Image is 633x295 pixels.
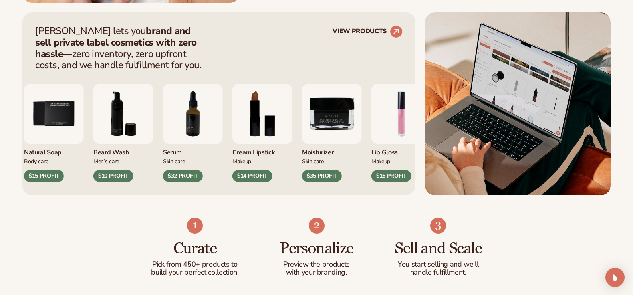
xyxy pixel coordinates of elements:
img: Foaming beard wash. [93,84,153,144]
div: 6 / 9 [93,84,153,182]
div: Makeup [371,157,431,165]
div: $15 PROFIT [24,170,64,182]
p: handle fulfillment. [393,269,483,277]
div: $16 PROFIT [371,170,411,182]
p: You start selling and we'll [393,261,483,269]
img: Shopify Image 4 [187,218,203,234]
img: Luxury cream lipstick. [232,84,292,144]
div: 9 / 9 [302,84,362,182]
div: Moisturizer [302,144,362,157]
img: Shopify Image 2 [425,12,611,195]
div: $35 PROFIT [302,170,342,182]
p: Preview the products [272,261,361,269]
div: Beard Wash [93,144,153,157]
div: Skin Care [302,157,362,165]
a: VIEW PRODUCTS [333,25,403,38]
img: Collagen and retinol serum. [163,84,223,144]
img: Shopify Image 6 [430,218,446,234]
p: Pick from 450+ products to build your perfect collection. [150,261,240,277]
div: 1 / 9 [371,84,431,182]
div: Cream Lipstick [232,144,292,157]
p: [PERSON_NAME] lets you —zero inventory, zero upfront costs, and we handle fulfillment for you. [35,25,207,71]
img: Shopify Image 5 [309,218,325,234]
img: Pink lip gloss. [371,84,431,144]
div: 8 / 9 [232,84,292,182]
div: $10 PROFIT [93,170,133,182]
img: Moisturizer. [302,84,362,144]
h3: Personalize [272,240,361,257]
p: with your branding. [272,269,361,277]
div: Serum [163,144,223,157]
div: Skin Care [163,157,223,165]
div: Open Intercom Messenger [605,268,625,287]
div: 7 / 9 [163,84,223,182]
div: Men’s Care [93,157,153,165]
div: 5 / 9 [24,84,84,182]
div: $32 PROFIT [163,170,203,182]
div: Lip Gloss [371,144,431,157]
h3: Curate [150,240,240,257]
div: Natural Soap [24,144,84,157]
strong: brand and sell private label cosmetics with zero hassle [35,24,197,60]
h3: Sell and Scale [393,240,483,257]
img: Nature bar of soap. [24,84,84,144]
div: $14 PROFIT [232,170,272,182]
div: Makeup [232,157,292,165]
div: Body Care [24,157,84,165]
